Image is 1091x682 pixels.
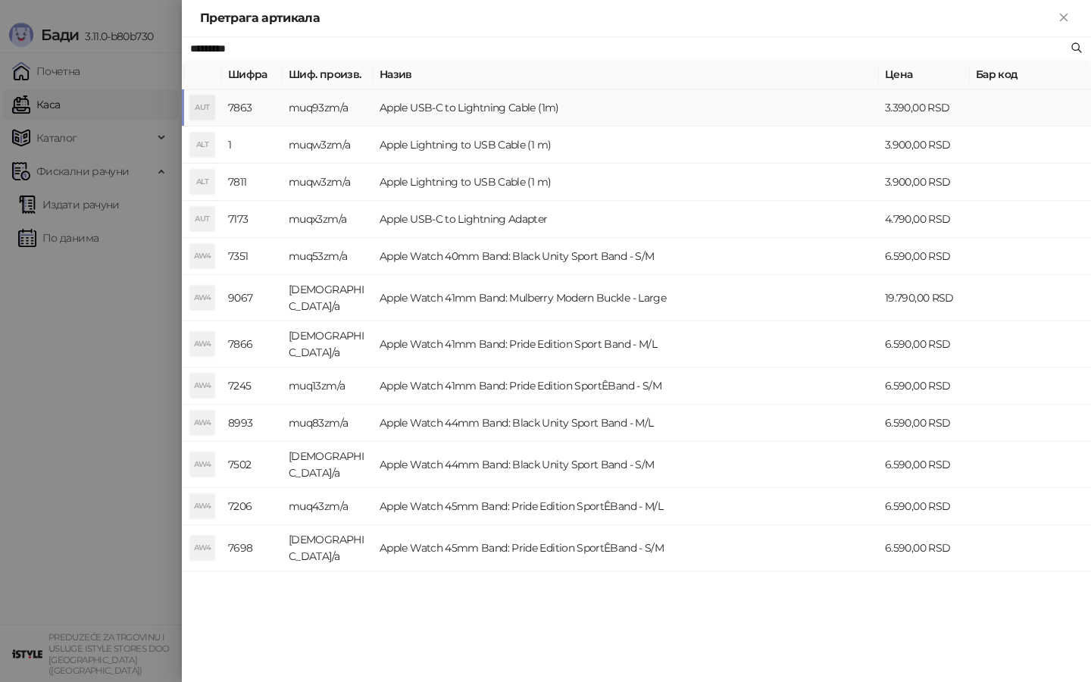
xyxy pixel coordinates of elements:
[190,133,214,157] div: ALT
[222,405,283,442] td: 8993
[374,405,879,442] td: Apple Watch 44mm Band: Black Unity Sport Band - M/L
[222,368,283,405] td: 7245
[222,201,283,238] td: 7173
[879,525,970,571] td: 6.590,00 RSD
[283,571,374,618] td: [DEMOGRAPHIC_DATA]/a
[879,321,970,368] td: 6.590,00 RSD
[222,164,283,201] td: 7811
[222,60,283,89] th: Шифра
[283,275,374,321] td: [DEMOGRAPHIC_DATA]/a
[1055,9,1073,27] button: Close
[374,442,879,488] td: Apple Watch 44mm Band: Black Unity Sport Band - S/M
[374,525,879,571] td: Apple Watch 45mm Band: Pride Edition SportÊBand - S/M
[283,368,374,405] td: muq13zm/a
[879,571,970,618] td: 6.590,00 RSD
[222,488,283,525] td: 7206
[190,244,214,268] div: AW4
[222,571,283,618] td: 7663
[190,374,214,398] div: AW4
[190,286,214,310] div: AW4
[879,201,970,238] td: 4.790,00 RSD
[190,170,214,194] div: ALT
[283,321,374,368] td: [DEMOGRAPHIC_DATA]/a
[222,238,283,275] td: 7351
[374,488,879,525] td: Apple Watch 45mm Band: Pride Edition SportÊBand - M/L
[374,89,879,127] td: Apple USB-C to Lightning Cable (1m)
[374,127,879,164] td: Apple Lightning to USB Cable (1 m)
[222,525,283,571] td: 7698
[283,488,374,525] td: muq43zm/a
[283,442,374,488] td: [DEMOGRAPHIC_DATA]/a
[283,525,374,571] td: [DEMOGRAPHIC_DATA]/a
[283,89,374,127] td: muq93zm/a
[222,127,283,164] td: 1
[283,164,374,201] td: muqw3zm/a
[190,536,214,560] div: AW4
[283,201,374,238] td: muqx3zm/a
[879,405,970,442] td: 6.590,00 RSD
[374,164,879,201] td: Apple Lightning to USB Cable (1 m)
[190,494,214,518] div: AW4
[970,60,1091,89] th: Бар код
[222,442,283,488] td: 7502
[222,275,283,321] td: 9067
[283,238,374,275] td: muq53zm/a
[222,89,283,127] td: 7863
[190,207,214,231] div: AUT
[283,60,374,89] th: Шиф. произв.
[190,411,214,435] div: AW4
[879,127,970,164] td: 3.900,00 RSD
[374,571,879,618] td: Apple Watch 45mm Nike Band: Blue Flame Nike Sport Band - M/L
[879,368,970,405] td: 6.590,00 RSD
[374,321,879,368] td: Apple Watch 41mm Band: Pride Edition Sport Band - M/L
[879,89,970,127] td: 3.390,00 RSD
[190,95,214,120] div: AUT
[879,164,970,201] td: 3.900,00 RSD
[190,332,214,356] div: AW4
[879,275,970,321] td: 19.790,00 RSD
[283,127,374,164] td: muqw3zm/a
[374,368,879,405] td: Apple Watch 41mm Band: Pride Edition SportÊBand - S/M
[879,60,970,89] th: Цена
[200,9,1055,27] div: Претрага артикала
[879,442,970,488] td: 6.590,00 RSD
[374,60,879,89] th: Назив
[190,452,214,477] div: AW4
[374,275,879,321] td: Apple Watch 41mm Band: Mulberry Modern Buckle - Large
[374,238,879,275] td: Apple Watch 40mm Band: Black Unity Sport Band - S/M
[374,201,879,238] td: Apple USB-C to Lightning Adapter
[283,405,374,442] td: muq83zm/a
[879,488,970,525] td: 6.590,00 RSD
[879,238,970,275] td: 6.590,00 RSD
[222,321,283,368] td: 7866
